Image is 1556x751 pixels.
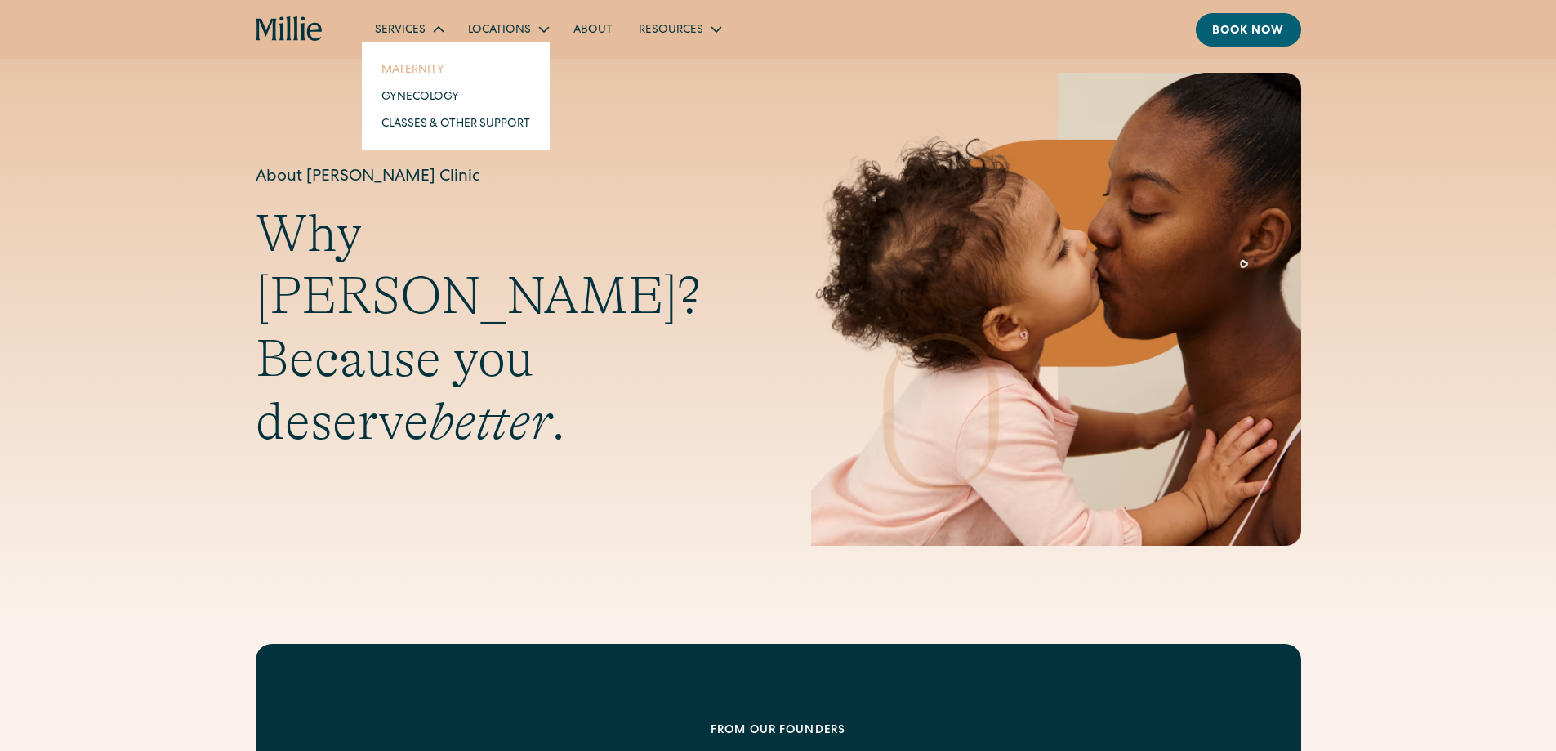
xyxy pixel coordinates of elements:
img: Mother and baby sharing a kiss, highlighting the emotional bond and nurturing care at the heart o... [811,73,1301,546]
h1: About [PERSON_NAME] Clinic [256,165,746,190]
div: Resources [639,22,703,39]
div: Services [375,22,426,39]
a: Maternity [368,56,543,83]
a: Classes & Other Support [368,110,543,136]
div: Resources [626,16,733,42]
div: Services [362,16,455,42]
div: From our founders [360,722,1197,740]
div: Locations [468,22,531,39]
a: About [560,16,626,42]
div: Locations [455,16,560,42]
a: Gynecology [368,83,543,110]
a: Book now [1196,13,1301,47]
nav: Services [362,42,550,150]
a: home [256,16,323,42]
em: better [429,392,551,451]
div: Book now [1212,23,1285,40]
h2: Why [PERSON_NAME]? Because you deserve . [256,203,746,454]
